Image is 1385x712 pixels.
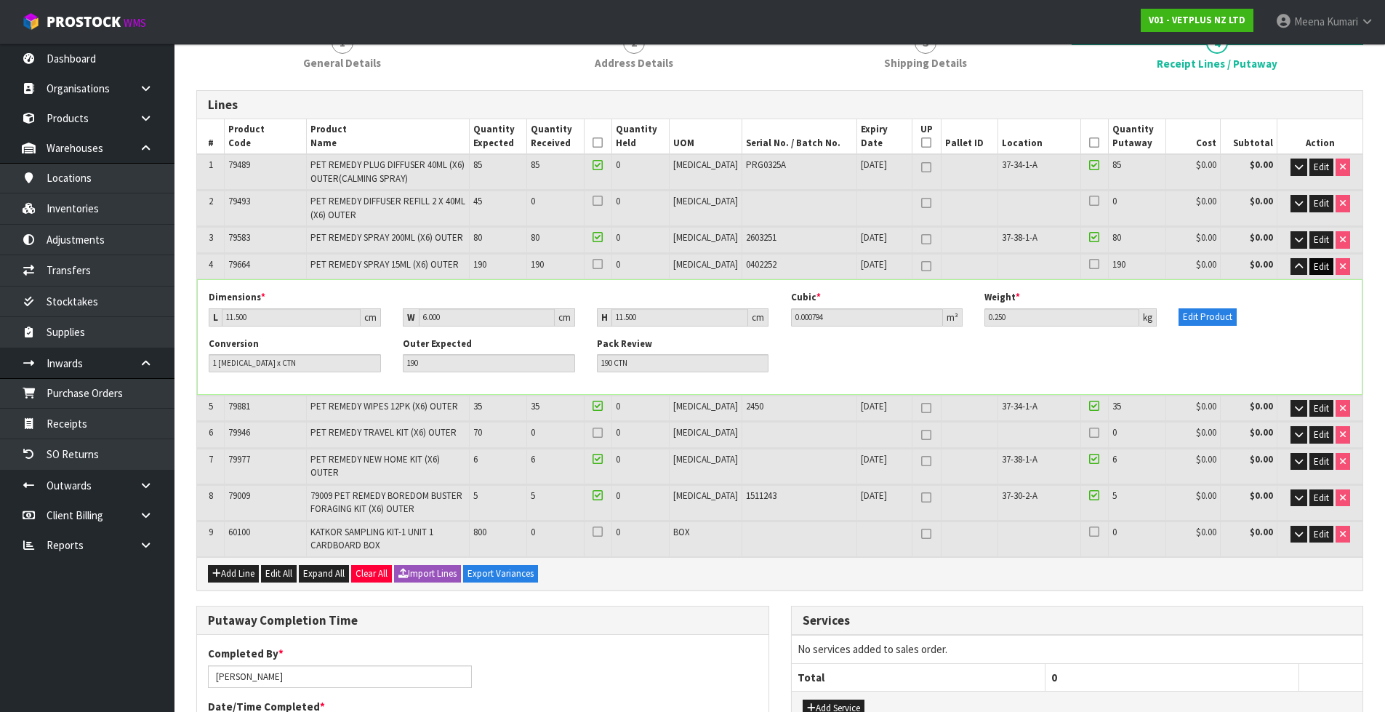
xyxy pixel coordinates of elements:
span: Meena [1294,15,1325,28]
span: $0.00 [1196,258,1216,271]
button: Import Lines [394,565,461,583]
span: PET REMEDY NEW HOME KIT (X6) OUTER [310,453,440,479]
span: 79489 [228,159,250,171]
span: [MEDICAL_DATA] [673,400,738,412]
span: 2603251 [746,231,776,244]
span: [MEDICAL_DATA] [673,426,738,439]
input: Width [419,308,555,327]
th: UP [912,119,941,154]
span: 4 [209,258,213,271]
span: 37-30-2-A [1002,489,1037,502]
button: Edit [1309,526,1333,543]
span: 79977 [228,453,250,465]
strong: $0.00 [1250,195,1273,207]
th: Serial No. / Batch No. [742,119,856,154]
button: Edit Product [1179,308,1237,326]
span: Shipping Details [884,55,967,71]
strong: W [407,311,415,324]
span: 0 [1051,671,1057,684]
span: 0 [531,426,535,439]
span: [DATE] [861,231,887,244]
span: 0 [616,453,620,465]
span: 0 [1112,426,1117,439]
input: Weight [984,308,1139,327]
span: Edit [1314,402,1329,415]
label: Completed By [208,646,284,661]
span: 79009 PET REMEDY BOREDOM BUSTER FORAGING KIT (X6) OUTER [310,489,462,515]
span: [DATE] [861,453,887,465]
th: Action [1277,119,1362,154]
span: 5 [209,400,213,412]
span: [DATE] [861,258,887,271]
span: PRG0325A [746,159,786,171]
span: [DATE] [861,400,887,412]
th: Product Code [225,119,307,154]
span: 2450 [746,400,763,412]
span: 190 [473,258,486,271]
th: Quantity Received [527,119,585,154]
span: 8 [209,489,213,502]
button: Export Variances [463,565,538,583]
strong: H [601,311,608,324]
button: Edit [1309,489,1333,507]
button: Add Line [208,565,259,583]
th: Total [792,663,1045,691]
input: Length [222,308,361,327]
span: [MEDICAL_DATA] [673,258,738,271]
span: Edit [1314,528,1329,540]
span: 0 [616,258,620,271]
button: Edit [1309,453,1333,471]
label: Cubic [791,291,821,304]
div: m³ [943,308,963,327]
span: $0.00 [1196,231,1216,244]
strong: $0.00 [1250,400,1273,412]
span: 0402252 [746,258,776,271]
small: WMS [124,16,146,30]
button: Edit All [261,565,297,583]
th: Expiry Date [856,119,912,154]
span: 0 [616,426,620,439]
span: 0 [531,195,535,207]
strong: $0.00 [1250,426,1273,439]
strong: L [213,311,218,324]
span: 5 [473,489,478,502]
span: 3 [209,231,213,244]
span: [MEDICAL_DATA] [673,489,738,502]
span: 6 [1112,453,1117,465]
span: PET REMEDY DIFFUSER REFILL 2 X 40ML (X6) OUTER [310,195,465,220]
td: No services added to sales order. [792,636,1363,663]
span: 37-38-1-A [1002,453,1037,465]
span: 45 [473,195,482,207]
span: 190 [1112,258,1125,271]
span: 35 [531,400,539,412]
span: 79664 [228,258,250,271]
span: 79583 [228,231,250,244]
span: PET REMEDY SPRAY 15ML (X6) OUTER [310,258,459,271]
a: V01 - VETPLUS NZ LTD [1141,9,1253,32]
label: Weight [984,291,1020,304]
span: [DATE] [861,489,887,502]
span: 0 [1112,526,1117,538]
span: Expand All [303,567,345,580]
span: 35 [473,400,482,412]
span: 6 [209,426,213,439]
span: 79946 [228,426,250,439]
span: 0 [616,489,620,502]
span: Edit [1314,161,1329,173]
h3: Services [803,614,1352,628]
div: cm [748,308,768,327]
th: Location [997,119,1080,154]
span: 5 [531,489,535,502]
span: Edit [1314,233,1329,246]
span: 70 [473,426,482,439]
th: Subtotal [1220,119,1277,154]
span: Edit [1314,455,1329,468]
th: Cost [1165,119,1220,154]
span: $0.00 [1196,526,1216,538]
span: $0.00 [1196,400,1216,412]
div: cm [361,308,381,327]
span: 85 [473,159,482,171]
span: General Details [303,55,381,71]
strong: $0.00 [1250,159,1273,171]
span: [MEDICAL_DATA] [673,453,738,465]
